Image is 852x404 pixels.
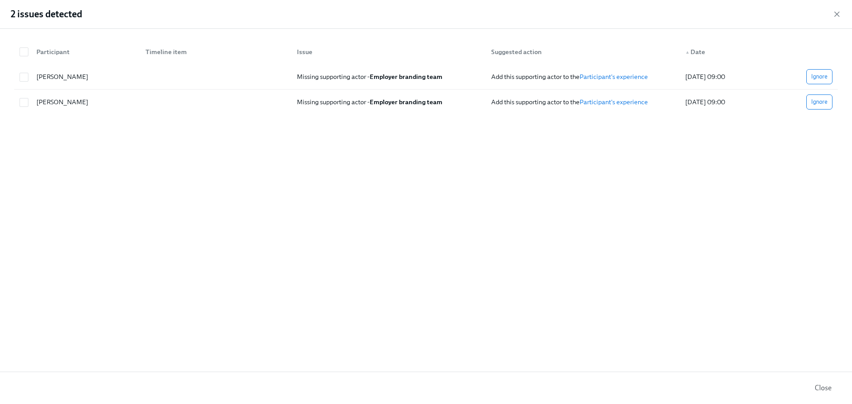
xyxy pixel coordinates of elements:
[370,73,442,81] strong: Employer branding team
[11,8,82,21] h2: 2 issues detected
[14,90,838,114] div: [PERSON_NAME]Missing supporting actor -Employer branding teamAdd this supporting actor to thePart...
[33,71,138,82] div: [PERSON_NAME]
[682,47,765,57] div: Date
[14,64,838,90] div: [PERSON_NAME]Missing supporting actor -Employer branding teamAdd this supporting actor to thePart...
[370,98,442,106] strong: Employer branding team
[685,50,690,55] span: ▲
[33,97,138,107] div: [PERSON_NAME]
[290,43,484,61] div: Issue
[293,47,484,57] div: Issue
[580,73,648,81] a: Participant's experience
[806,94,832,110] button: Ignore
[138,43,290,61] div: Timeline item
[297,73,442,81] span: Missing supporting actor -
[682,97,765,107] div: [DATE] 09:00
[580,98,648,106] a: Participant's experience
[806,69,832,84] button: Ignore
[809,379,838,397] button: Close
[682,71,765,82] div: [DATE] 09:00
[488,47,678,57] div: Suggested action
[29,43,138,61] div: Participant
[811,72,828,81] span: Ignore
[142,47,290,57] div: Timeline item
[678,43,765,61] div: ▲Date
[297,98,442,106] span: Missing supporting actor -
[811,98,828,106] span: Ignore
[33,47,138,57] div: Participant
[491,73,580,81] span: Add this supporting actor to the
[815,384,832,392] span: Close
[491,98,580,106] span: Add this supporting actor to the
[484,43,678,61] div: Suggested action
